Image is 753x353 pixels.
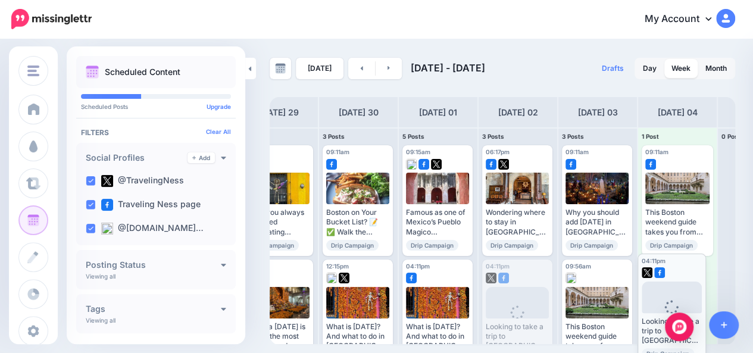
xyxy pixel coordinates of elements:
p: Viewing all [86,273,115,280]
span: Drip Campaign [326,240,379,251]
img: bluesky-square.png [565,273,576,283]
a: Clear All [206,128,231,135]
img: twitter-square.png [339,273,349,283]
span: 12:15pm [326,263,349,270]
h4: Tags [86,305,221,313]
span: Drip Campaign [565,240,618,251]
a: My Account [633,5,735,34]
div: Boston on Your Bucket List? 📝 ✅ Walk the Freedom Trail ✅ Eat a lobster roll ✅ Snap pics on Acorn ... [326,208,389,237]
div: Wondering where to stay in [GEOGRAPHIC_DATA] along the Riverwalk? Find out why you should book on... [486,208,549,237]
span: 3 Posts [562,133,584,140]
span: 09:56am [565,263,591,270]
img: facebook-square.png [418,159,429,170]
span: 3 Posts [482,133,504,140]
div: Why you should add [DATE] in [GEOGRAPHIC_DATA] to your fall plans! 👇 Read more 👉 [URL][DOMAIN_NAM... [565,208,629,237]
h4: [DATE] 01 [419,105,457,120]
img: menu.png [27,65,39,76]
h4: [DATE] 03 [578,105,618,120]
a: [DATE] [296,58,343,79]
a: Add [188,152,215,163]
h4: [DATE] 04 [658,105,698,120]
span: 09:15am [406,148,430,155]
h4: Filters [81,128,231,137]
h4: Social Profiles [86,154,188,162]
span: 5 Posts [402,133,424,140]
img: facebook-square.png [406,273,417,283]
div: Loading [501,305,534,336]
img: twitter-square.png [101,175,113,187]
span: 09:11am [565,148,589,155]
div: Looking to take a trip to [GEOGRAPHIC_DATA]? I’m here to provide all the top reasons why [GEOGRAP... [642,317,702,346]
label: @TravelingNess [101,175,184,187]
div: Oaxaca [DATE] is one of the most magical and bucket list worthy experiences. Find out what makes ... [246,322,310,351]
div: What is [DATE]? And what to do in [GEOGRAPHIC_DATA] for this upcoming holiday? A full Dia de los ... [326,322,389,351]
span: 3 Posts [323,133,345,140]
div: Loading [655,300,688,331]
h4: Posting Status [86,261,221,269]
img: facebook-square.png [498,273,509,283]
span: 09:11am [645,148,668,155]
label: Traveling Ness page [101,199,201,211]
span: Drafts [602,65,624,72]
span: Drip Campaign [246,240,299,251]
span: 06:17pm [486,148,510,155]
img: bluesky-square.png [101,223,113,235]
img: facebook-square.png [486,159,496,170]
div: What is [DATE]? And what to do in [GEOGRAPHIC_DATA] for this upcoming holiday? A full Dia de los ... [406,322,469,351]
span: 0 Posts [721,133,744,140]
a: Week [664,59,698,78]
span: 04:11pm [406,263,430,270]
img: twitter-square.png [642,267,652,278]
img: facebook-square.png [101,199,113,211]
span: Drip Campaign [486,240,538,251]
div: Famous as one of Mexico’s Pueblo Magico ([GEOGRAPHIC_DATA]), [GEOGRAPHIC_DATA] is a city worth vi... [406,208,469,237]
img: bluesky-square.png [406,159,417,170]
span: [DATE] - [DATE] [411,62,485,74]
div: This Boston weekend guide takes you from colonial charm to modern city [GEOGRAPHIC_DATA]🍂 💡 Local... [645,208,710,237]
span: 04:11pm [642,257,665,264]
h4: [DATE] 29 [259,105,299,120]
span: Drip Campaign [406,240,458,251]
span: 09:11am [326,148,349,155]
img: facebook-square.png [654,267,665,278]
img: facebook-square.png [326,159,337,170]
p: Viewing all [86,317,115,324]
div: This Boston weekend guide takes you from colonial charm to modern city [GEOGRAPHIC_DATA]🍂 💡 Local... [565,322,629,351]
h4: [DATE] 30 [339,105,379,120]
a: Drafts [595,58,631,79]
img: bluesky-square.png [326,273,337,283]
img: facebook-square.png [645,159,656,170]
p: Scheduled Content [105,68,180,76]
div: Open Intercom Messenger [665,313,693,341]
h4: [DATE] 02 [498,105,538,120]
label: @[DOMAIN_NAME]… [101,223,204,235]
span: 1 Post [642,133,659,140]
a: Month [698,59,734,78]
div: Looking to take a trip to [GEOGRAPHIC_DATA]? I’m here to provide all the top reasons why [GEOGRAP... [486,322,549,351]
a: Day [636,59,664,78]
img: Missinglettr [11,9,92,29]
img: twitter-square.png [486,273,496,283]
a: Upgrade [207,103,231,110]
span: Drip Campaign [645,240,698,251]
img: calendar-grey-darker.png [275,63,286,74]
img: twitter-square.png [431,159,442,170]
img: twitter-square.png [498,159,509,170]
div: Have you always imagined celebrating [DATE] in [GEOGRAPHIC_DATA]? Everything to know about planni... [246,208,310,237]
img: facebook-square.png [565,159,576,170]
img: calendar.png [86,65,99,79]
span: 04:11pm [486,263,510,270]
p: Scheduled Posts [81,104,231,110]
